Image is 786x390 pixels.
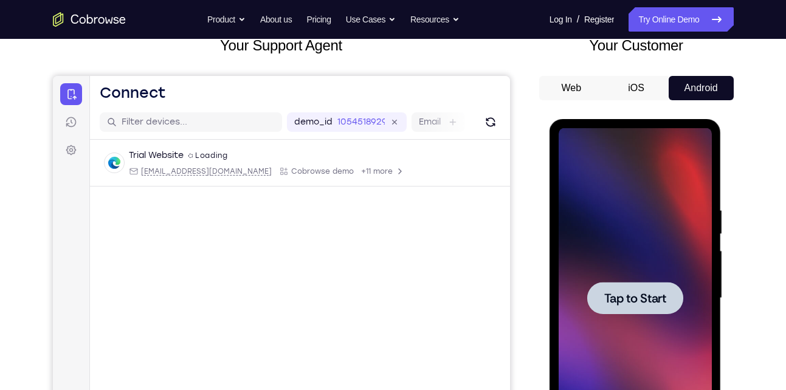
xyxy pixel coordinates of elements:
a: Register [584,7,614,32]
a: Log In [550,7,572,32]
h2: Your Customer [539,35,734,56]
div: Trial Website [76,74,131,86]
button: Product [207,7,246,32]
div: App [226,91,301,100]
div: Loading [136,75,175,84]
span: Tap to Start [55,173,117,185]
button: 6-digit code [210,366,284,390]
button: iOS [604,76,669,100]
a: Try Online Demo [629,7,733,32]
button: Android [669,76,734,100]
span: Cobrowse demo [238,91,301,100]
div: Email [76,91,219,100]
h2: Your Support Agent [53,35,510,56]
a: Go to the home page [53,12,126,27]
button: Tap to Start [38,163,134,195]
span: web@example.com [88,91,219,100]
span: / [577,12,579,27]
button: Resources [410,7,460,32]
a: Pricing [306,7,331,32]
div: Open device details [37,64,457,111]
span: +11 more [308,91,340,100]
button: Use Cases [346,7,396,32]
button: Web [539,76,604,100]
a: About us [260,7,292,32]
